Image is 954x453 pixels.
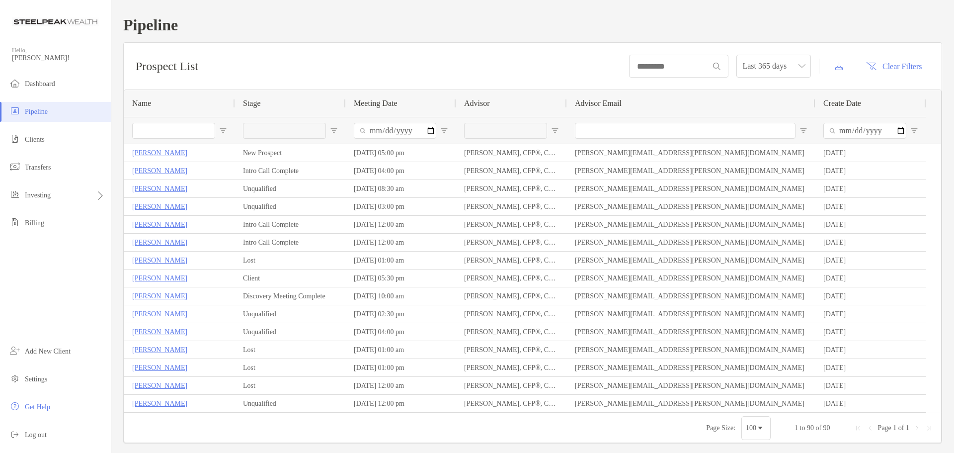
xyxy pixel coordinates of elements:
[132,308,187,320] a: [PERSON_NAME]
[12,4,99,40] img: Zoe Logo
[859,55,930,77] button: Clear Filters
[567,180,815,197] div: [PERSON_NAME][EMAIL_ADDRESS][PERSON_NAME][DOMAIN_NAME]
[346,180,456,197] div: [DATE] 08:30 am
[346,377,456,394] div: [DATE] 12:00 am
[910,127,918,135] button: Open Filter Menu
[235,252,346,269] div: Lost
[815,180,926,197] div: [DATE]
[9,161,21,173] img: transfers icon
[9,372,21,384] img: settings icon
[346,341,456,359] div: [DATE] 01:00 am
[567,323,815,341] div: [PERSON_NAME][EMAIL_ADDRESS][PERSON_NAME][DOMAIN_NAME]
[567,198,815,215] div: [PERSON_NAME][EMAIL_ADDRESS][PERSON_NAME][DOMAIN_NAME]
[823,99,861,108] span: Create Date
[132,165,187,177] p: [PERSON_NAME]
[12,54,105,62] span: [PERSON_NAME]!
[25,80,55,88] span: Dashboard
[893,424,896,432] span: 1
[567,270,815,287] div: [PERSON_NAME][EMAIL_ADDRESS][PERSON_NAME][DOMAIN_NAME]
[132,326,187,338] a: [PERSON_NAME]
[815,395,926,412] div: [DATE]
[815,359,926,376] div: [DATE]
[456,162,567,180] div: [PERSON_NAME], CFP®, CDFA®
[713,63,720,70] img: input icon
[815,305,926,323] div: [DATE]
[567,234,815,251] div: [PERSON_NAME][EMAIL_ADDRESS][PERSON_NAME][DOMAIN_NAME]
[235,287,346,305] div: Discovery Meeting Complete
[235,270,346,287] div: Client
[346,252,456,269] div: [DATE] 01:00 am
[132,218,187,231] a: [PERSON_NAME]
[815,287,926,305] div: [DATE]
[9,77,21,89] img: dashboard icon
[132,362,187,374] a: [PERSON_NAME]
[456,377,567,394] div: [PERSON_NAME], CFP®, CDFA®
[25,403,50,411] span: Get Help
[235,198,346,215] div: Unqualified
[235,305,346,323] div: Unqualified
[132,99,151,108] span: Name
[346,216,456,233] div: [DATE] 12:00 am
[132,290,187,302] a: [PERSON_NAME]
[456,180,567,197] div: [PERSON_NAME], CFP®, CDFA®
[243,99,261,108] span: Stage
[898,424,904,432] span: of
[706,424,735,432] div: Page Size:
[346,162,456,180] div: [DATE] 04:00 pm
[132,397,187,410] a: [PERSON_NAME]
[746,424,756,432] div: 100
[815,270,926,287] div: [DATE]
[456,323,567,341] div: [PERSON_NAME], CFP®, CDFA®
[815,377,926,394] div: [DATE]
[456,341,567,359] div: [PERSON_NAME], CFP®, CDFA®
[235,323,346,341] div: Unqualified
[800,424,805,432] span: to
[913,424,921,432] div: Next Page
[219,127,227,135] button: Open Filter Menu
[567,359,815,376] div: [PERSON_NAME][EMAIL_ADDRESS][PERSON_NAME][DOMAIN_NAME]
[567,395,815,412] div: [PERSON_NAME][EMAIL_ADDRESS][PERSON_NAME][DOMAIN_NAME]
[25,348,71,355] span: Add New Client
[456,216,567,233] div: [PERSON_NAME], CFP®, CDFA®
[742,55,805,77] span: Last 365 days
[575,123,795,139] input: Advisor Email Filter Input
[132,254,187,267] a: [PERSON_NAME]
[456,270,567,287] div: [PERSON_NAME], CFP®, CDFA®
[815,198,926,215] div: [DATE]
[235,216,346,233] div: Intro Call Complete
[132,182,187,195] p: [PERSON_NAME]
[132,344,187,356] p: [PERSON_NAME]
[132,236,187,249] a: [PERSON_NAME]
[9,345,21,357] img: add_new_client icon
[9,105,21,117] img: pipeline icon
[132,272,187,284] p: [PERSON_NAME]
[925,424,933,432] div: Last Page
[567,287,815,305] div: [PERSON_NAME][EMAIL_ADDRESS][PERSON_NAME][DOMAIN_NAME]
[346,305,456,323] div: [DATE] 02:30 pm
[456,395,567,412] div: [PERSON_NAME], CFP®, CDFA®
[823,123,906,139] input: Create Date Filter Input
[815,252,926,269] div: [DATE]
[25,219,44,227] span: Billing
[567,216,815,233] div: [PERSON_NAME][EMAIL_ADDRESS][PERSON_NAME][DOMAIN_NAME]
[456,252,567,269] div: [PERSON_NAME], CFP®, CDFA®
[132,200,187,213] a: [PERSON_NAME]
[25,108,48,115] span: Pipeline
[464,99,490,108] span: Advisor
[132,147,187,159] a: [PERSON_NAME]
[235,180,346,197] div: Unqualified
[9,188,21,200] img: investing icon
[815,341,926,359] div: [DATE]
[354,99,397,108] span: Meeting Date
[567,144,815,162] div: [PERSON_NAME][EMAIL_ADDRESS][PERSON_NAME][DOMAIN_NAME]
[9,428,21,440] img: logout icon
[9,133,21,145] img: clients icon
[815,144,926,162] div: [DATE]
[815,424,821,432] span: of
[25,375,47,383] span: Settings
